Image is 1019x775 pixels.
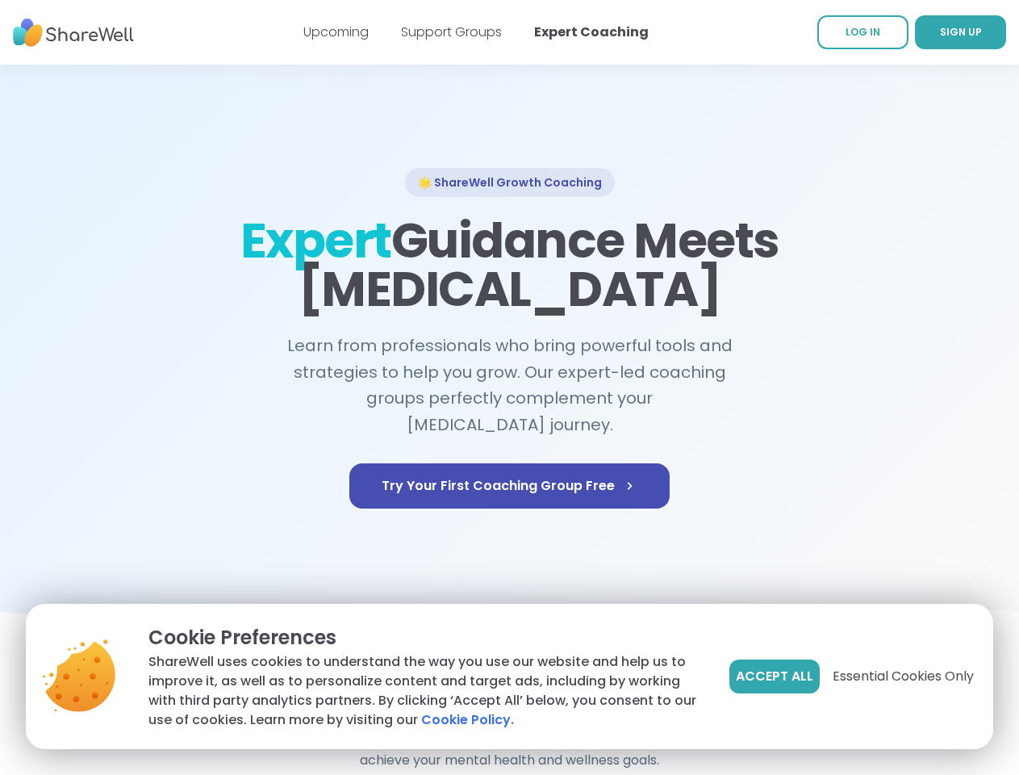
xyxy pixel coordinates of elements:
[736,667,813,686] span: Accept All
[13,10,134,55] img: ShareWell Nav Logo
[148,623,704,652] p: Cookie Preferences
[846,25,880,39] span: LOG IN
[303,23,369,41] a: Upcoming
[421,710,514,730] a: Cookie Policy.
[729,660,820,693] button: Accept All
[534,23,649,41] a: Expert Coaching
[405,168,615,197] div: 🌟 ShareWell Growth Coaching
[148,652,704,730] p: ShareWell uses cookies to understand the way you use our website and help us to improve it, as we...
[382,476,637,496] span: Try Your First Coaching Group Free
[817,15,908,49] a: LOG IN
[833,667,974,686] span: Essential Cookies Only
[915,15,1006,49] a: SIGN UP
[240,207,391,274] span: Expert
[278,333,742,438] h2: Learn from professionals who bring powerful tools and strategies to help you grow. Our expert-led...
[239,216,781,313] h1: Guidance Meets [MEDICAL_DATA]
[940,25,982,39] span: SIGN UP
[401,23,502,41] a: Support Groups
[349,463,670,509] a: Try Your First Coaching Group Free
[200,731,820,770] h4: Licensed professionals who bring years of expertise and evidence-based approaches to help you ach...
